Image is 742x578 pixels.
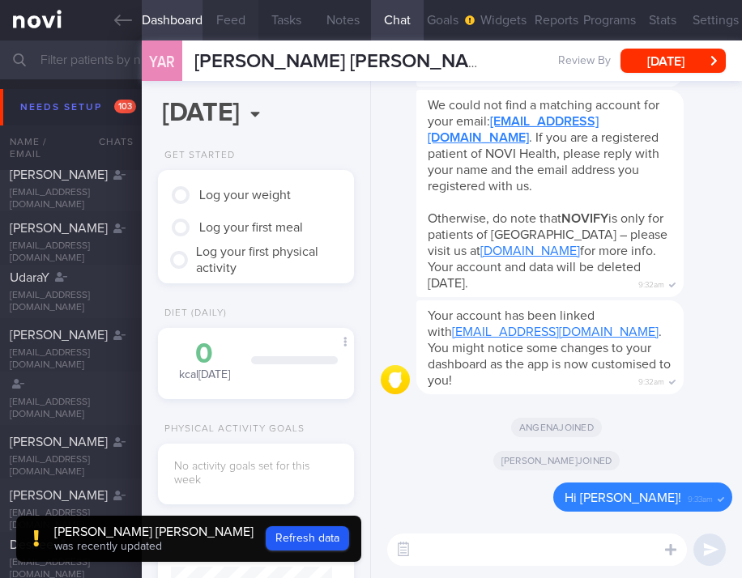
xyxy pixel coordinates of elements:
span: [PERSON_NAME] [10,436,108,448]
span: 9:32am [638,372,664,388]
div: [EMAIL_ADDRESS][DOMAIN_NAME] [10,290,132,314]
div: No activity goals set for this week [174,460,338,488]
strong: NOVIFY [561,212,608,225]
span: Otherwise, do note that is only for patients of [GEOGRAPHIC_DATA] – please visit us at for more i... [428,212,667,290]
a: [DOMAIN_NAME] [480,244,580,257]
div: [EMAIL_ADDRESS][DOMAIN_NAME] [10,454,132,478]
button: [DATE] [620,49,726,73]
a: [EMAIL_ADDRESS][DOMAIN_NAME] [452,325,659,338]
span: [PERSON_NAME] [10,329,108,342]
span: [PERSON_NAME] [10,222,108,235]
span: 103 [114,100,136,113]
span: We could not find a matching account for your email: . If you are a registered patient of NOVI He... [428,99,659,193]
div: YAR [138,31,186,93]
span: Hi [PERSON_NAME]! [565,491,681,504]
div: 0 [174,340,235,368]
div: Needs setup [16,96,140,118]
span: 9:33am [688,490,713,505]
span: [PERSON_NAME] joined [493,451,620,470]
span: [PERSON_NAME] [PERSON_NAME] [194,52,501,71]
span: Desiree [10,538,53,551]
div: [EMAIL_ADDRESS][DOMAIN_NAME] [10,508,132,532]
span: Your account has been linked with . You might notice some changes to your dashboard as the app is... [428,309,671,387]
a: [EMAIL_ADDRESS][DOMAIN_NAME] [428,115,599,144]
button: Refresh data [266,526,349,550]
div: [EMAIL_ADDRESS][DOMAIN_NAME] [10,347,132,372]
span: was recently updated [54,541,162,552]
div: Diet (Daily) [158,308,227,320]
span: Angena joined [511,418,602,437]
div: [EMAIL_ADDRESS][DOMAIN_NAME] [10,397,132,421]
span: Review By [558,54,611,69]
span: 9:32am [638,275,664,291]
div: [PERSON_NAME] [PERSON_NAME] [54,524,254,540]
span: [PERSON_NAME] [10,168,108,181]
span: UdaraY [10,271,49,284]
div: Physical Activity Goals [158,423,305,436]
div: kcal [DATE] [174,340,235,383]
div: [EMAIL_ADDRESS][DOMAIN_NAME] [10,187,132,211]
div: Get Started [158,150,235,162]
div: Chats [77,125,142,158]
div: [EMAIL_ADDRESS][DOMAIN_NAME] [10,240,132,265]
span: [PERSON_NAME] [10,489,108,502]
